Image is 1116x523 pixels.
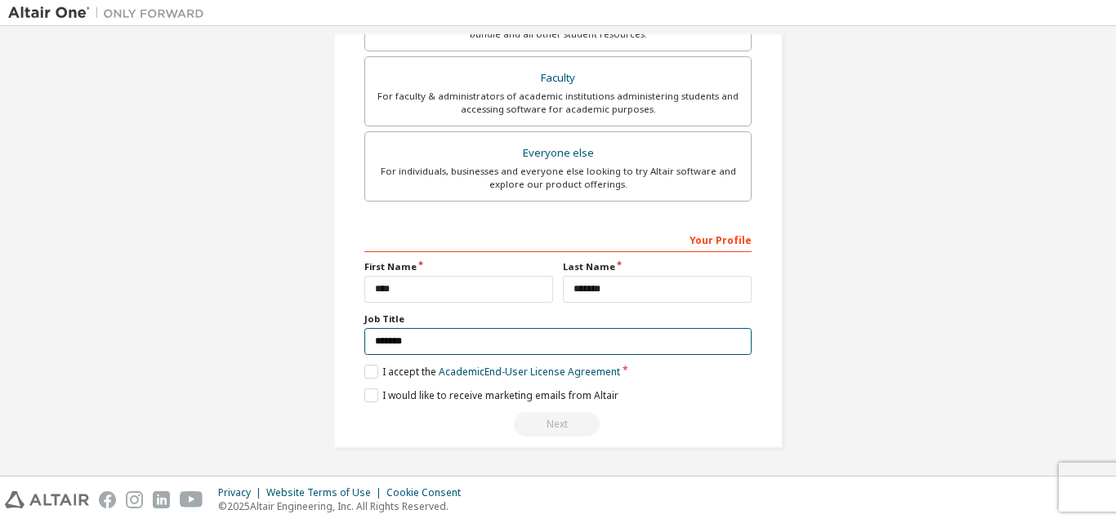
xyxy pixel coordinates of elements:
div: For faculty & administrators of academic institutions administering students and accessing softwa... [375,90,741,116]
img: instagram.svg [126,491,143,508]
label: Last Name [563,260,752,273]
div: Website Terms of Use [266,486,386,499]
div: For individuals, businesses and everyone else looking to try Altair software and explore our prod... [375,165,741,191]
div: Privacy [218,486,266,499]
p: © 2025 Altair Engineering, Inc. All Rights Reserved. [218,499,471,513]
label: I would like to receive marketing emails from Altair [364,388,618,402]
div: Faculty [375,67,741,90]
div: Your Profile [364,226,752,252]
div: Everyone else [375,142,741,165]
img: Altair One [8,5,212,21]
img: facebook.svg [99,491,116,508]
div: Cookie Consent [386,486,471,499]
img: altair_logo.svg [5,491,89,508]
div: Read and acccept EULA to continue [364,412,752,437]
label: I accept the [364,365,620,379]
label: First Name [364,260,553,273]
label: Job Title [364,312,752,326]
img: youtube.svg [180,491,203,508]
a: Academic End-User License Agreement [439,365,620,379]
img: linkedin.svg [153,491,170,508]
